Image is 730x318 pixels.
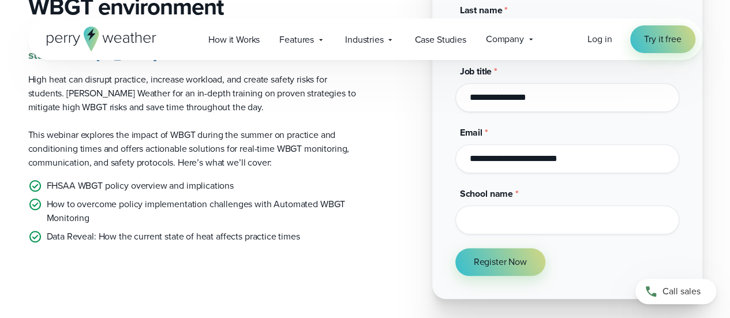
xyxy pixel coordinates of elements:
p: High heat can disrupt practice, increase workload, and create safety risks for students. [PERSON_... [28,73,356,114]
p: FHSAA WBGT policy overview and implications [47,179,234,193]
p: This webinar explores the impact of WBGT during the summer on practice and conditioning times and... [28,128,356,170]
a: Try it free [630,25,695,53]
p: How to overcome policy implementation challenges with Automated WBGT Monitoring [47,197,356,225]
span: How it Works [208,33,260,47]
span: Call sales [662,285,701,298]
span: Industries [345,33,383,47]
span: School name [460,187,513,200]
a: Log in [587,32,612,46]
span: Case Studies [414,33,466,47]
span: Last name [460,3,503,17]
span: Features [279,33,314,47]
a: Case Studies [405,28,476,51]
a: How it Works [199,28,269,51]
span: Register Now [474,255,527,269]
span: Email [460,126,482,139]
button: Register Now [455,248,545,276]
p: Data Reveal: How the current state of heat affects practice times [47,230,300,244]
span: Company [486,32,524,46]
a: Call sales [635,279,716,304]
span: Try it free [644,32,681,46]
span: Job title [460,65,492,78]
